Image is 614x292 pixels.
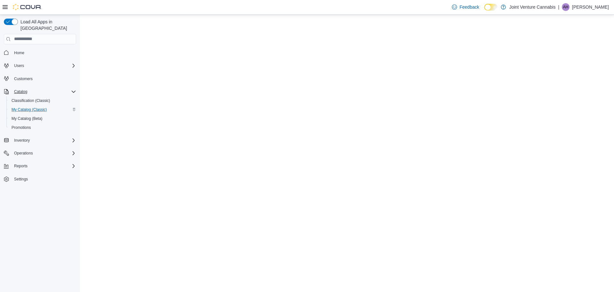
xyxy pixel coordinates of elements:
a: Home [12,49,27,57]
span: Inventory [12,137,76,144]
span: Settings [14,177,28,182]
span: Home [14,50,24,55]
a: Classification (Classic) [9,97,53,104]
span: My Catalog (Classic) [9,106,76,113]
span: Feedback [460,4,479,10]
p: | [558,3,559,11]
span: Classification (Classic) [9,97,76,104]
button: Operations [12,149,35,157]
span: AH [563,3,569,11]
span: My Catalog (Classic) [12,107,47,112]
button: Inventory [12,137,32,144]
span: Catalog [14,89,27,94]
span: Promotions [9,124,76,131]
span: Customers [14,76,33,81]
span: Reports [14,163,28,169]
span: Users [12,62,76,70]
span: Home [12,49,76,57]
a: Settings [12,175,30,183]
span: Settings [12,175,76,183]
button: Catalog [1,87,79,96]
button: Home [1,48,79,57]
span: My Catalog (Beta) [9,115,76,122]
button: Promotions [6,123,79,132]
span: Operations [14,151,33,156]
span: Classification (Classic) [12,98,50,103]
a: Customers [12,75,35,83]
span: Promotions [12,125,31,130]
button: My Catalog (Beta) [6,114,79,123]
span: Users [14,63,24,68]
button: Settings [1,174,79,184]
img: Cova [13,4,42,10]
span: Reports [12,162,76,170]
a: Feedback [449,1,482,13]
p: [PERSON_NAME] [572,3,609,11]
a: My Catalog (Classic) [9,106,50,113]
nav: Complex example [4,46,76,201]
a: Promotions [9,124,34,131]
button: My Catalog (Classic) [6,105,79,114]
button: Reports [12,162,30,170]
span: Customers [12,75,76,83]
button: Customers [1,74,79,83]
button: Users [1,61,79,70]
span: Operations [12,149,76,157]
p: Joint Venture Cannabis [509,3,555,11]
div: ANDREW HOLLIS [562,3,570,11]
span: My Catalog (Beta) [12,116,43,121]
span: Catalog [12,88,76,96]
button: Users [12,62,27,70]
button: Reports [1,162,79,171]
button: Classification (Classic) [6,96,79,105]
a: My Catalog (Beta) [9,115,45,122]
input: Dark Mode [484,4,498,11]
button: Inventory [1,136,79,145]
span: Load All Apps in [GEOGRAPHIC_DATA] [18,19,76,31]
span: Inventory [14,138,30,143]
button: Catalog [12,88,30,96]
button: Operations [1,149,79,158]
